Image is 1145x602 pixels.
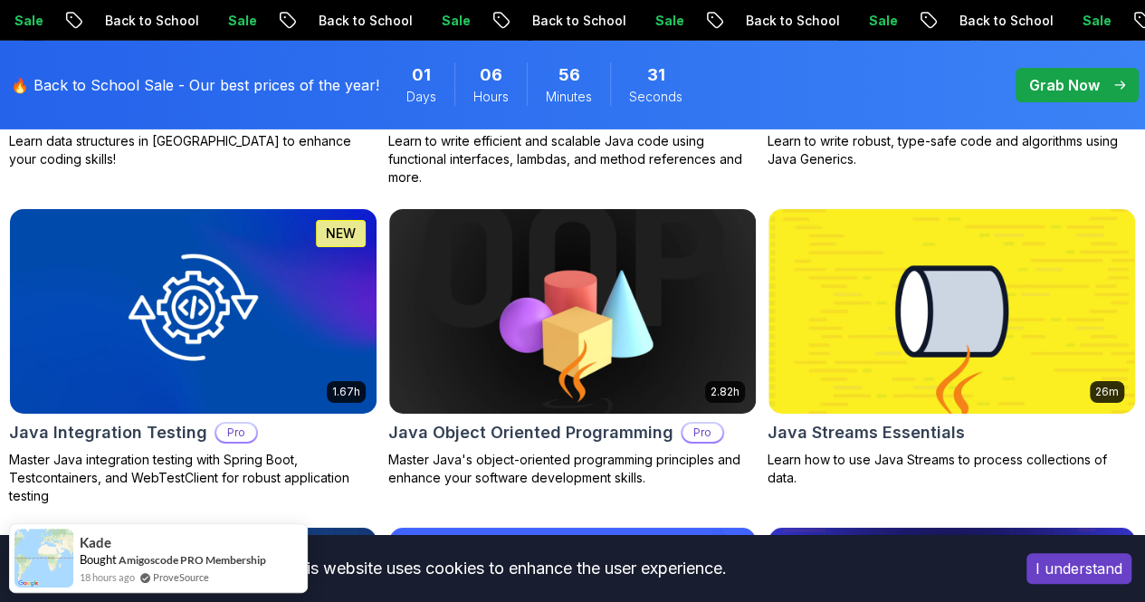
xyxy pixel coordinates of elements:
p: Pro [216,424,256,442]
span: 1 Days [412,62,431,88]
span: 18 hours ago [80,569,135,585]
p: Sale [426,12,484,30]
span: Seconds [629,88,682,106]
a: Java Object Oriented Programming card2.82hJava Object Oriented ProgrammingProMaster Java's object... [388,208,757,488]
p: Learn to write robust, type-safe code and algorithms using Java Generics. [768,132,1136,168]
img: provesource social proof notification image [14,529,73,588]
p: Sale [1067,12,1125,30]
button: Accept cookies [1026,553,1131,584]
h2: Java Object Oriented Programming [388,420,673,445]
a: Java Streams Essentials card26mJava Streams EssentialsLearn how to use Java Streams to process co... [768,208,1136,488]
span: Kade [80,535,111,550]
p: Back to School [944,12,1067,30]
img: Java Streams Essentials card [768,209,1135,415]
p: Master Java's object-oriented programming principles and enhance your software development skills. [388,451,757,487]
h2: Java Streams Essentials [768,420,965,445]
p: Pro [682,424,722,442]
p: Learn data structures in [GEOGRAPHIC_DATA] to enhance your coding skills! [9,132,377,168]
span: Hours [473,88,509,106]
p: Sale [640,12,698,30]
h2: Java Integration Testing [9,420,207,445]
p: Sale [213,12,271,30]
p: 26m [1095,385,1119,399]
p: 🔥 Back to School Sale - Our best prices of the year! [11,74,379,96]
img: Java Integration Testing card [10,209,377,415]
p: Grab Now [1029,74,1100,96]
p: Learn to write efficient and scalable Java code using functional interfaces, lambdas, and method ... [388,132,757,186]
span: Bought [80,552,117,567]
img: Java Object Oriented Programming card [389,209,756,415]
p: 1.67h [332,385,360,399]
span: 56 Minutes [558,62,580,88]
p: Back to School [303,12,426,30]
p: Back to School [90,12,213,30]
p: NEW [326,225,356,243]
a: Java Integration Testing card1.67hNEWJava Integration TestingProMaster Java integration testing w... [9,208,377,506]
span: 6 Hours [480,62,502,88]
p: Learn how to use Java Streams to process collections of data. [768,451,1136,487]
p: Master Java integration testing with Spring Boot, Testcontainers, and WebTestClient for robust ap... [9,451,377,505]
p: Back to School [730,12,854,30]
p: Back to School [517,12,640,30]
span: Minutes [546,88,592,106]
span: 31 Seconds [647,62,665,88]
div: This website uses cookies to enhance the user experience. [14,549,999,588]
a: ProveSource [153,569,209,585]
p: Sale [854,12,911,30]
span: Days [406,88,436,106]
p: 2.82h [711,385,739,399]
a: Amigoscode PRO Membership [119,553,266,567]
